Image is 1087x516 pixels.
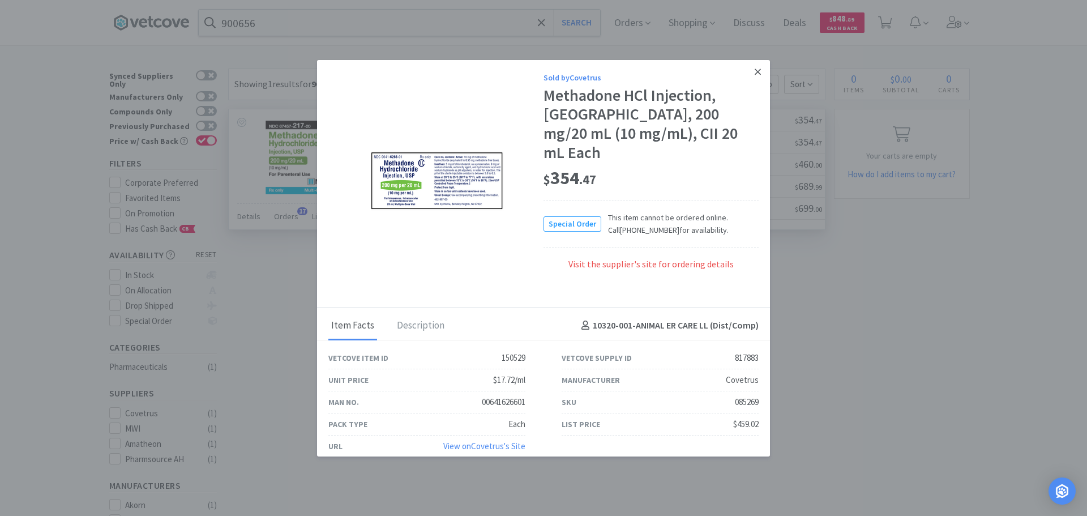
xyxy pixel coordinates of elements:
[328,440,343,453] div: URL
[328,352,388,364] div: Vetcove Item ID
[493,373,525,387] div: $17.72/ml
[328,418,367,430] div: Pack Type
[328,374,369,386] div: Unit Price
[544,217,601,231] span: Special Order
[733,417,759,431] div: $459.02
[543,172,550,187] span: $
[394,312,447,340] div: Description
[543,86,759,162] div: Methadone HCl Injection, [GEOGRAPHIC_DATA], 200 mg/20 mL (10 mg/mL), CII 20 mL Each
[726,373,759,387] div: Covetrus
[735,395,759,409] div: 085269
[608,212,729,235] gu-sc: This item cannot be ordered online. Call for availability.
[543,258,759,283] div: Visit the supplier's site for ordering details
[543,167,596,189] span: 354
[502,351,525,365] div: 150529
[543,71,759,84] div: Sold by Covetrus
[1049,477,1076,505] div: Open Intercom Messenger
[443,441,525,451] a: View onCovetrus's Site
[482,395,525,409] div: 00641626601
[562,396,576,408] div: SKU
[735,351,759,365] div: 817883
[562,418,600,430] div: List Price
[579,172,596,187] span: . 47
[365,148,507,212] img: 43d85e6e7be74453bdedd92d8ab9f66e_817883.png
[562,352,632,364] div: Vetcove Supply ID
[328,312,377,340] div: Item Facts
[620,225,679,235] gu-sc-dial: Click to Connect 8779992838
[328,396,359,408] div: Man No.
[577,318,759,333] h4: 10320-001 - ANIMAL ER CARE LL (Dist/Comp)
[508,417,525,431] div: Each
[562,374,620,386] div: Manufacturer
